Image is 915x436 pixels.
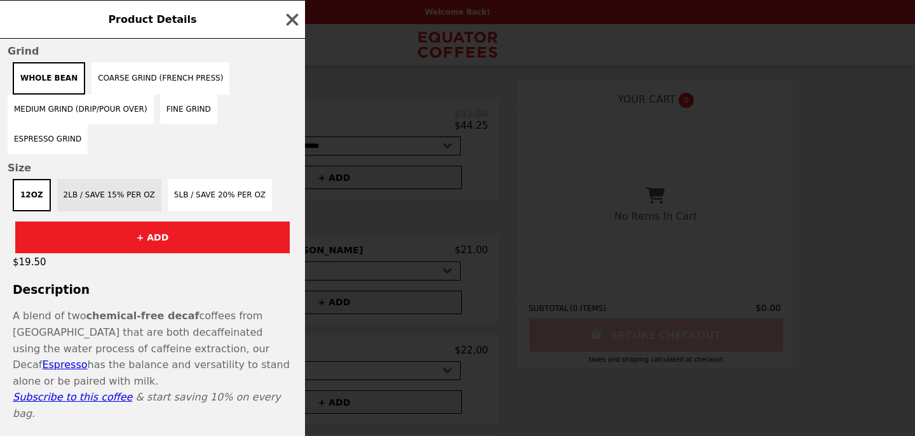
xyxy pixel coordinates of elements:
em: & start saving 10% on every bag. [13,391,281,419]
button: Medium Grind (Drip/Pour Over) [8,95,154,124]
a: Subscribe to this coffee [13,391,132,403]
p: A blend of two coffees from [GEOGRAPHIC_DATA] that are both decaffeinated using the water process... [13,308,292,389]
button: Espresso Grind [8,124,88,154]
button: Coarse Grind (French Press) [91,62,229,95]
button: 2lb / Save 15% per oz [57,179,161,211]
button: Fine Grind [160,95,217,124]
button: Whole Bean [13,62,85,95]
span: Product Details [108,13,196,25]
strong: chemical-free decaf [86,310,200,322]
span: Grind [8,45,297,57]
a: Espresso [42,359,87,371]
button: 12oz [13,179,51,211]
button: + ADD [15,221,290,253]
button: 5lb / Save 20% per oz [168,179,272,211]
span: Size [8,162,297,174]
